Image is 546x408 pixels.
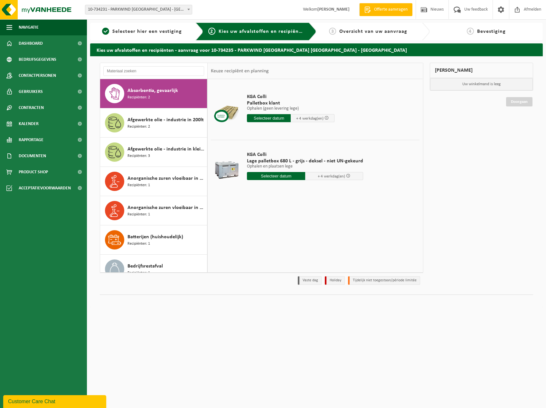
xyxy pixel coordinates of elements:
[127,204,205,212] span: Anorganische zuren vloeibaar in kleinverpakking
[247,114,291,122] input: Selecteer datum
[339,29,407,34] span: Overzicht van uw aanvraag
[112,29,182,34] span: Selecteer hier een vestiging
[219,29,307,34] span: Kies uw afvalstoffen en recipiënten
[19,132,43,148] span: Rapportage
[298,276,322,285] li: Vaste dag
[102,28,109,35] span: 1
[296,116,324,121] span: + 4 werkdag(en)
[430,78,533,90] p: Uw winkelmand is leeg
[247,94,334,100] span: KGA Colli
[19,19,39,35] span: Navigatie
[103,66,204,76] input: Materiaal zoeken
[247,164,363,169] p: Ophalen en plaatsen lege
[127,262,163,270] span: Bedrijfsrestafval
[100,108,207,138] button: Afgewerkte olie - industrie in 200lt Recipiënten: 2
[325,276,345,285] li: Holiday
[127,241,150,247] span: Recipiënten: 1
[247,151,363,158] span: KGA Colli
[247,100,334,106] span: Palletbox klant
[318,174,345,178] span: + 4 werkdag(en)
[19,148,46,164] span: Documenten
[19,68,56,84] span: Contactpersonen
[467,28,474,35] span: 4
[127,175,205,182] span: Anorganische zuren vloeibaar in 200lt-vat
[19,164,48,180] span: Product Shop
[127,116,204,124] span: Afgewerkte olie - industrie in 200lt
[100,255,207,284] button: Bedrijfsrestafval Recipiënten: 1
[348,276,420,285] li: Tijdelijk niet toegestaan/période limitée
[247,172,305,180] input: Selecteer datum
[19,35,43,51] span: Dashboard
[85,5,192,14] span: 10-734231 - PARKWIND NV - LEUVEN
[208,63,272,79] div: Keuze recipiënt en planning
[127,145,205,153] span: Afgewerkte olie - industrie in kleinverpakking
[90,43,543,56] h2: Kies uw afvalstoffen en recipiënten - aanvraag voor 10-734235 - PARKWIND [GEOGRAPHIC_DATA] [GEOGR...
[247,158,363,164] span: Lage palletbox 680 L - grijs - deksel - niet UN-gekeurd
[19,51,56,68] span: Bedrijfsgegevens
[359,3,412,16] a: Offerte aanvragen
[127,212,150,218] span: Recipiënten: 1
[477,29,506,34] span: Bevestiging
[93,28,191,35] a: 1Selecteer hier een vestiging
[100,138,207,167] button: Afgewerkte olie - industrie in kleinverpakking Recipiënten: 3
[100,167,207,196] button: Anorganische zuren vloeibaar in 200lt-vat Recipiënten: 1
[208,28,215,35] span: 2
[430,63,533,78] div: [PERSON_NAME]
[19,116,39,132] span: Kalender
[506,97,532,106] a: Doorgaan
[127,233,183,241] span: Batterijen (huishoudelijk)
[127,124,150,130] span: Recipiënten: 2
[317,7,350,12] strong: [PERSON_NAME]
[19,100,44,116] span: Contracten
[247,106,334,111] p: Ophalen (geen levering lege)
[127,182,150,188] span: Recipiënten: 1
[127,87,178,95] span: Absorbentia, gevaarlijk
[19,84,43,100] span: Gebruikers
[19,180,71,196] span: Acceptatievoorwaarden
[3,394,108,408] iframe: chat widget
[127,270,150,276] span: Recipiënten: 1
[127,153,150,159] span: Recipiënten: 3
[100,79,207,108] button: Absorbentia, gevaarlijk Recipiënten: 2
[100,196,207,225] button: Anorganische zuren vloeibaar in kleinverpakking Recipiënten: 1
[127,95,150,101] span: Recipiënten: 2
[329,28,336,35] span: 3
[100,225,207,255] button: Batterijen (huishoudelijk) Recipiënten: 1
[372,6,409,13] span: Offerte aanvragen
